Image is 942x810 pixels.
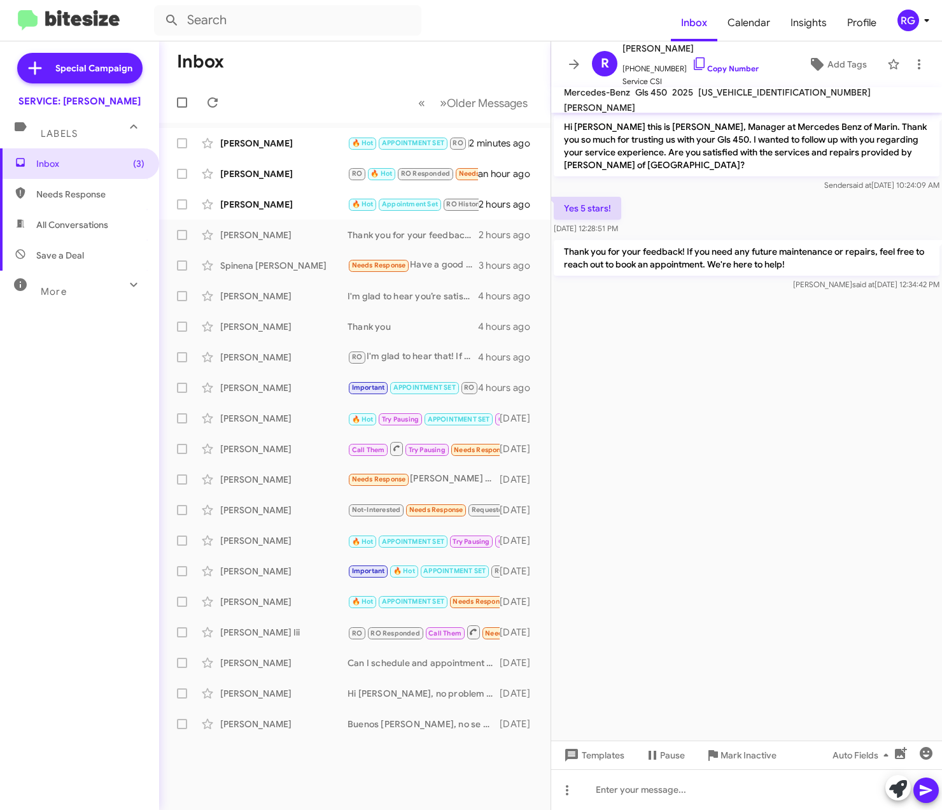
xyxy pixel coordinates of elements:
span: Older Messages [447,96,528,110]
div: [PERSON_NAME] [220,167,348,180]
span: Needs Response [459,169,513,178]
div: I'm glad to hear you’re satisfied! If you need any future maintenance or repairs, feel free to re... [348,290,478,302]
div: [PERSON_NAME] [220,351,348,364]
a: Copy Number [692,64,759,73]
div: [PERSON_NAME] [220,565,348,578]
button: Mark Inactive [695,744,787,767]
div: 3 hours ago [479,259,540,272]
div: Hi [PERSON_NAME], thank you for your feedback. I’m sorry to hear about the issues you’ve experien... [348,380,478,395]
span: 🔥 Hot [352,415,374,423]
div: 4 hours ago [478,320,540,333]
span: Needs Response [36,188,144,201]
span: Inbox [36,157,144,170]
span: [PERSON_NAME] [622,41,759,56]
div: Can I schedule and appointment for you? [348,657,500,669]
span: Templates [561,744,624,767]
div: [DATE] [500,565,540,578]
div: [DATE] [500,412,540,425]
span: 🔥 Hot [352,200,374,208]
span: Save a Deal [36,249,84,262]
div: SERVICE: [PERSON_NAME] [18,95,141,108]
span: Pause [660,744,685,767]
div: 2 hours ago [479,229,540,241]
div: RG [897,10,919,31]
nav: Page navigation example [411,90,535,116]
span: 2025 [672,87,693,98]
span: Labels [41,128,78,139]
div: [PERSON_NAME] [220,443,348,455]
span: Gls 450 [635,87,667,98]
input: Search [154,5,421,36]
p: Yes 5 stars! [554,197,621,220]
a: Profile [837,4,887,41]
span: RO Historic [446,200,484,208]
span: Appointment Set [382,200,438,208]
div: Honestly no it's always something that needs to be done I was going to see if it can be traded in [348,410,500,426]
div: [PERSON_NAME] [220,534,348,547]
button: Pause [635,744,695,767]
span: » [440,95,447,111]
div: [PERSON_NAME] [220,504,348,516]
span: Important [352,383,385,392]
span: said at [849,180,871,190]
button: RG [887,10,928,31]
span: Add Tags [827,53,867,76]
a: Special Campaign [17,53,143,83]
span: Call Them [498,415,531,423]
div: Thanks Oman, appreciate you extending the discount! My car currently has only less than 28k miles... [348,197,479,211]
div: an hour ago [478,167,540,180]
span: Try Pausing [382,415,419,423]
div: [DATE] [500,504,540,516]
span: Needs Response [454,446,508,454]
span: RO [464,383,474,392]
div: [DATE] [500,657,540,669]
span: Needs Response [352,261,406,269]
span: [PERSON_NAME] [DATE] 12:34:42 PM [793,280,939,289]
span: Call Them [498,537,531,546]
div: [PERSON_NAME] [220,137,348,150]
div: Hi [PERSON_NAME], no problem at all. When you’re ready, we’ll be here to help with your Mercedes-... [348,687,500,700]
span: APPOINTMENT SET [382,597,444,606]
a: Calendar [717,4,780,41]
div: [PERSON_NAME] [220,320,348,333]
span: RO [352,629,362,637]
div: [PERSON_NAME] [220,595,348,608]
div: Thank you [348,320,478,333]
span: APPOINTMENT SET [382,537,444,546]
span: Needs Response [453,597,507,606]
span: said at [852,280,875,289]
div: Hi [PERSON_NAME]. Are the tires the Pirelli Scorpion ATR? Any warranty on those? [348,166,478,181]
div: 4 hours ago [478,381,540,394]
span: Call Them [352,446,385,454]
span: Try Pausing [453,537,489,546]
div: [DATE] [500,443,540,455]
div: [DATE] [500,473,540,486]
span: [PERSON_NAME] [564,102,635,113]
span: 🔥 Hot [370,169,392,178]
span: RO [352,353,362,361]
span: « [418,95,425,111]
div: [PERSON_NAME] [220,290,348,302]
span: RO [352,169,362,178]
a: Insights [780,4,837,41]
span: Mercedes-Benz [564,87,630,98]
span: Auto Fields [833,744,894,767]
span: Needs Response [409,506,463,514]
div: 2 minutes ago [469,137,540,150]
span: Sender [DATE] 10:24:09 AM [824,180,939,190]
div: [PERSON_NAME] -- on a scale of 1 to 10 my experience has been a ZERO. Please talk to Nic. My sati... [348,472,500,487]
div: Thank you for your feedback! If you need any future maintenance or repairs, feel free to reach ou... [348,229,479,241]
button: Previous [411,90,433,116]
span: Needs Response [485,629,539,637]
span: (3) [133,157,144,170]
span: [DATE] 12:28:51 PM [554,224,618,233]
div: Spinena [PERSON_NAME] [220,259,348,272]
div: [PERSON_NAME] [220,229,348,241]
span: Inbox [671,4,717,41]
div: Inbound Call [348,532,500,548]
div: [PERSON_NAME] [220,381,348,394]
div: [PERSON_NAME] [220,687,348,700]
button: Templates [551,744,635,767]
